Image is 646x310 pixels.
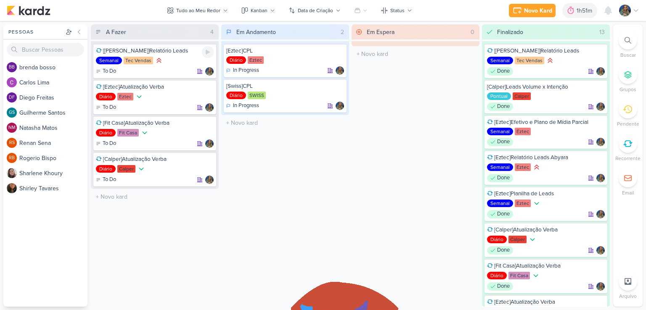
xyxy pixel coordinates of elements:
[487,154,605,161] div: [Eztec]Relatório Leads Abyara
[596,102,605,111] img: Isabella Gutierres
[487,47,605,55] div: [Tec Vendas]Relatório Leads
[622,189,634,197] p: Email
[336,102,344,110] img: Isabella Gutierres
[226,66,259,75] div: In Progress
[96,155,214,163] div: [Calper]Atualização Verba
[7,108,17,118] div: Guilherme Santos
[528,235,537,244] div: Prioridade Baixa
[117,165,135,173] div: Calper
[7,168,17,178] img: Sharlene Khoury
[7,92,17,102] div: Diego Freitas
[236,28,276,37] div: Em Andamento
[487,83,605,91] div: [Calper]Leads Volume x Intenção
[19,139,87,147] div: R e n a n S e n a
[7,183,17,193] img: Shirley Tavares
[497,210,510,218] p: Done
[596,246,605,255] img: Isabella Gutierres
[487,282,513,291] div: Done
[205,67,214,76] img: Isabella Gutierres
[7,153,17,163] div: Rogerio Bispo
[596,174,605,182] div: Responsável: Isabella Gutierres
[205,67,214,76] div: Responsável: Isabella Gutierres
[96,67,116,76] div: To Do
[117,93,133,100] div: Eztec
[7,43,84,56] input: Buscar Pessoas
[515,200,531,207] div: Eztec
[596,28,608,37] div: 13
[96,119,214,127] div: [Fit Casa]Atualização Verba
[96,83,214,91] div: [Eztec]Atualização Verba
[619,292,637,300] p: Arquivo
[19,63,87,72] div: b r e n d a b o s s o
[596,67,605,76] div: Responsável: Isabella Gutierres
[487,262,605,270] div: [Fit Casa]Atualização Verba
[226,92,246,99] div: Diário
[546,56,554,65] div: Prioridade Alta
[226,102,259,110] div: In Progress
[19,169,87,178] div: S h a r l e n e K h o u r y
[103,139,116,148] p: To Do
[508,236,527,243] div: Calper
[487,236,507,243] div: Diário
[577,6,595,15] div: 1h51m
[96,93,116,100] div: Diário
[96,57,122,64] div: Semanal
[9,141,15,145] p: RS
[615,155,641,162] p: Recorrente
[8,126,16,130] p: NM
[487,118,605,126] div: [Eztec]Efetivo e Plano de Mídia Parcial
[7,77,17,87] img: Carlos Lima
[205,176,214,184] div: Responsável: Isabella Gutierres
[7,5,50,16] img: kardz.app
[226,82,344,90] div: [Swiss]CPL
[620,51,636,59] p: Buscar
[19,108,87,117] div: G u i l h e r m e S a n t o s
[336,66,344,75] div: Responsável: Isabella Gutierres
[487,246,513,255] div: Done
[487,92,511,100] div: Pontual
[19,78,87,87] div: C a r l o s L i m a
[596,174,605,182] img: Isabella Gutierres
[497,102,510,111] p: Done
[515,128,531,135] div: Eztec
[596,210,605,218] img: Isabella Gutierres
[596,246,605,255] div: Responsável: Isabella Gutierres
[515,163,531,171] div: Eztec
[7,62,17,72] div: brenda bosso
[497,246,510,255] p: Done
[9,110,15,115] p: GS
[336,102,344,110] div: Responsável: Isabella Gutierres
[487,272,507,279] div: Diário
[223,117,347,129] input: + Novo kard
[487,298,605,306] div: [Eztec]Atualização Verba
[96,165,116,173] div: Diário
[596,138,605,146] div: Responsável: Isabella Gutierres
[353,48,478,60] input: + Novo kard
[620,86,636,93] p: Grupos
[7,123,17,133] div: Natasha Matos
[135,92,143,101] div: Prioridade Baixa
[596,67,605,76] img: Isabella Gutierres
[19,93,87,102] div: D i e g o F r e i t a s
[96,47,214,55] div: [Tec Vendas]Relatório Leads
[337,28,347,37] div: 2
[532,271,540,280] div: Prioridade Baixa
[497,282,510,291] p: Done
[487,67,513,76] div: Done
[248,56,264,64] div: Eztec
[487,128,513,135] div: Semanal
[248,92,266,99] div: SWISS
[103,176,116,184] p: To Do
[205,103,214,112] div: Responsável: Isabella Gutierres
[513,92,531,100] div: Calper
[19,123,87,132] div: N a t a s h a M a t o s
[487,138,513,146] div: Done
[9,156,15,160] p: RB
[7,28,64,36] div: Pessoas
[137,165,146,173] div: Prioridade Baixa
[205,139,214,148] div: Responsável: Isabella Gutierres
[19,154,87,163] div: R o g e r i o B i s p o
[9,65,15,70] p: bb
[96,176,116,184] div: To Do
[140,129,149,137] div: Prioridade Baixa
